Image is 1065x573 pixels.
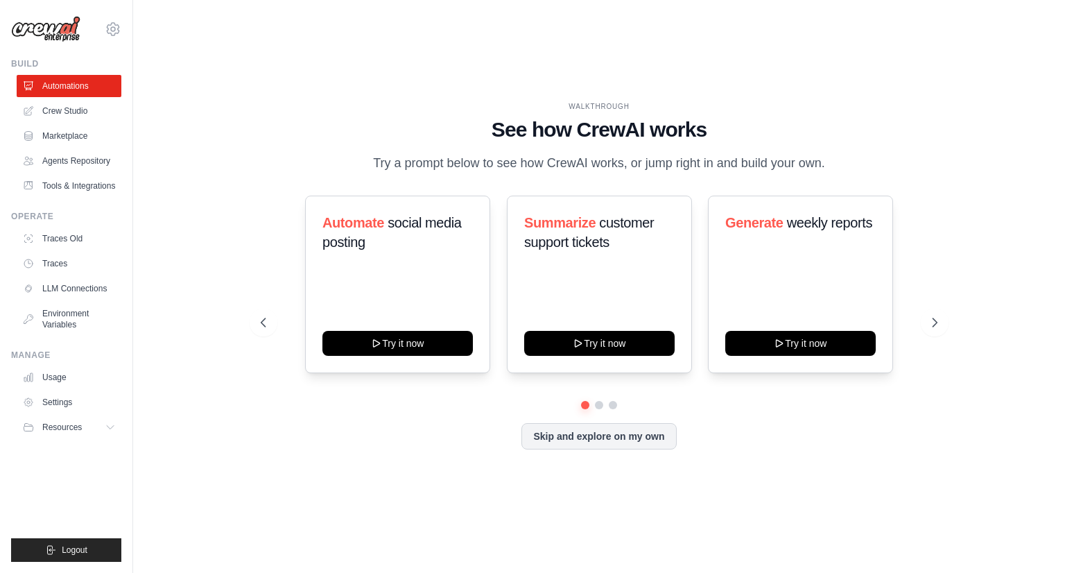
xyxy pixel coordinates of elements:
[17,416,121,438] button: Resources
[17,150,121,172] a: Agents Repository
[11,350,121,361] div: Manage
[17,228,121,250] a: Traces Old
[11,538,121,562] button: Logout
[11,16,80,42] img: Logo
[11,58,121,69] div: Build
[261,117,937,142] h1: See how CrewAI works
[17,277,121,300] a: LLM Connections
[322,331,473,356] button: Try it now
[62,545,87,556] span: Logout
[725,215,783,230] span: Generate
[524,331,675,356] button: Try it now
[366,153,832,173] p: Try a prompt below to see how CrewAI works, or jump right in and build your own.
[17,75,121,97] a: Automations
[322,215,462,250] span: social media posting
[17,391,121,413] a: Settings
[11,211,121,222] div: Operate
[521,423,676,450] button: Skip and explore on my own
[261,101,937,112] div: WALKTHROUGH
[787,215,872,230] span: weekly reports
[17,100,121,122] a: Crew Studio
[17,175,121,197] a: Tools & Integrations
[17,302,121,336] a: Environment Variables
[524,215,596,230] span: Summarize
[17,253,121,275] a: Traces
[42,422,82,433] span: Resources
[322,215,384,230] span: Automate
[17,125,121,147] a: Marketplace
[725,331,876,356] button: Try it now
[17,366,121,388] a: Usage
[524,215,654,250] span: customer support tickets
